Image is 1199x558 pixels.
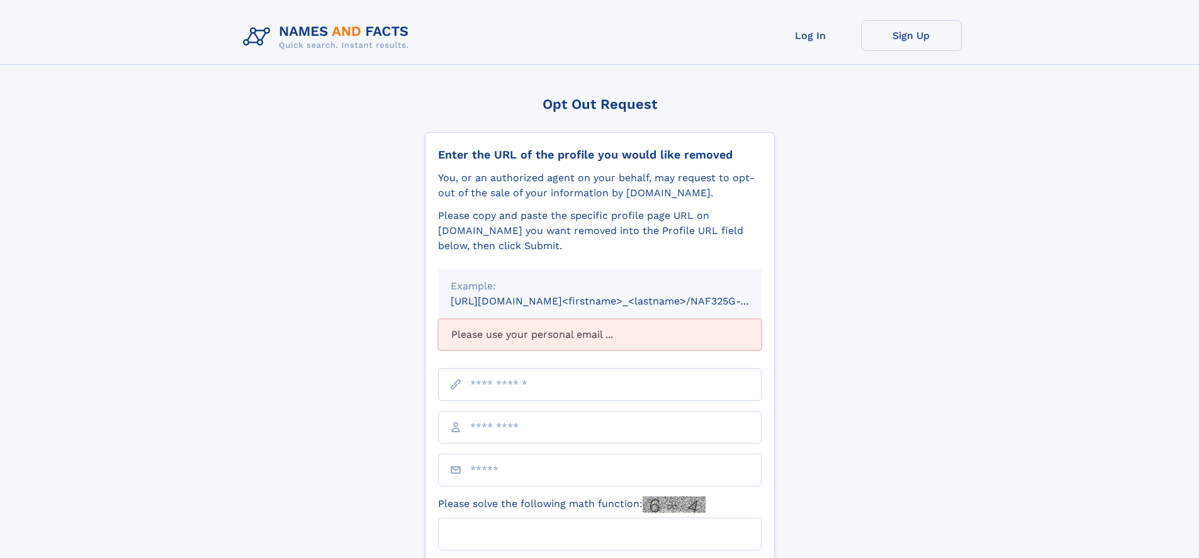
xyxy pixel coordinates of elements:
img: Logo Names and Facts [238,20,419,54]
div: You, or an authorized agent on your behalf, may request to opt-out of the sale of your informatio... [438,170,762,201]
div: Please copy and paste the specific profile page URL on [DOMAIN_NAME] you want removed into the Pr... [438,208,762,254]
a: Sign Up [861,20,962,51]
small: [URL][DOMAIN_NAME]<firstname>_<lastname>/NAF325G-xxxxxxxx [451,295,785,307]
div: Please use your personal email ... [438,319,762,350]
div: Example: [451,279,749,294]
div: Opt Out Request [425,96,775,112]
a: Log In [760,20,861,51]
div: Enter the URL of the profile you would like removed [438,148,762,162]
label: Please solve the following math function: [438,496,706,513]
